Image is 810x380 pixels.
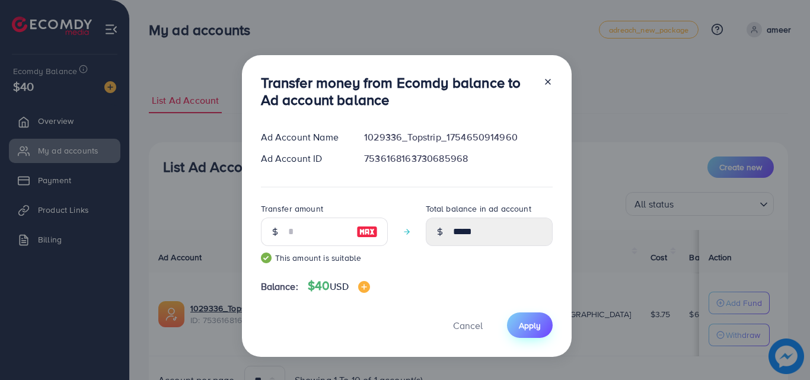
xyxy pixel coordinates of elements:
div: 1029336_Topstrip_1754650914960 [355,130,562,144]
img: guide [261,253,272,263]
small: This amount is suitable [261,252,388,264]
button: Apply [507,312,553,338]
div: 7536168163730685968 [355,152,562,165]
h4: $40 [308,279,370,293]
span: Apply [519,320,541,331]
h3: Transfer money from Ecomdy balance to Ad account balance [261,74,534,108]
label: Total balance in ad account [426,203,531,215]
img: image [356,225,378,239]
div: Ad Account ID [251,152,355,165]
div: Ad Account Name [251,130,355,144]
label: Transfer amount [261,203,323,215]
span: Cancel [453,319,483,332]
button: Cancel [438,312,498,338]
span: USD [330,280,348,293]
img: image [358,281,370,293]
span: Balance: [261,280,298,293]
